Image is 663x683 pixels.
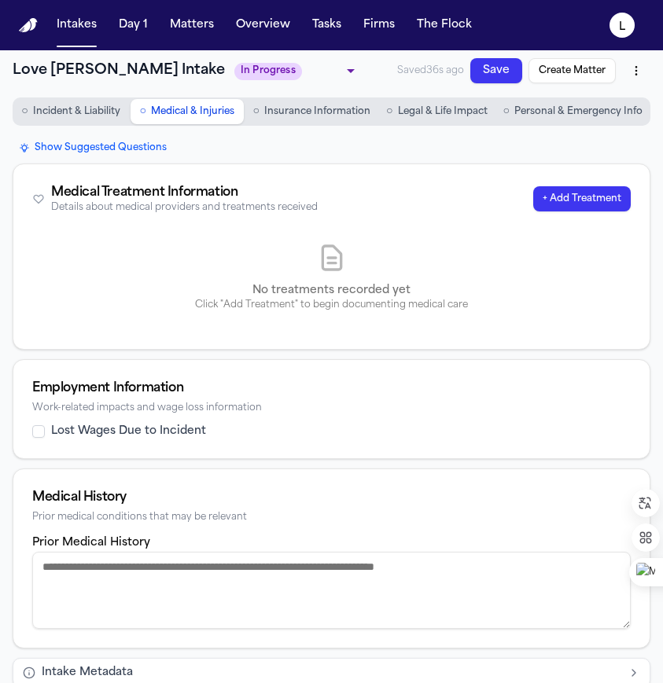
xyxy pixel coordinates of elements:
button: Create Matter [529,58,616,83]
span: Personal & Emergency Info [514,105,643,118]
span: Saved 36s ago [397,64,464,77]
div: Work-related impacts and wage loss information [32,402,631,414]
span: Legal & Life Impact [398,105,488,118]
button: Day 1 [112,11,154,39]
div: Medical Treatment Information [51,183,318,202]
button: Go to Legal & Life Impact [380,99,493,124]
div: Employment Information [32,379,631,398]
button: Save [470,58,522,83]
div: Medical History [32,488,631,507]
button: Go to Medical & Injuries [131,99,244,124]
button: Intakes [50,11,103,39]
button: Go to Insurance Information [247,99,377,124]
span: ○ [253,104,260,119]
button: More actions [622,57,650,85]
div: Update intake status [234,60,360,82]
span: ○ [21,104,28,119]
span: Intake Metadata [42,665,133,681]
button: Show Suggested Questions [13,138,173,157]
textarea: Prior medical history [32,552,631,629]
span: Insurance Information [264,105,370,118]
label: Lost Wages Due to Incident [51,424,206,439]
div: Details about medical providers and treatments received [51,202,318,214]
button: Go to Personal & Emergency Info [497,99,649,124]
button: Tasks [306,11,348,39]
a: Home [19,18,38,33]
span: In Progress [234,63,302,80]
img: Finch Logo [19,18,38,33]
p: No treatments recorded yet [32,283,631,299]
div: Prior medical conditions that may be relevant [32,512,631,523]
span: Medical & Injuries [151,105,234,118]
button: Go to Incident & Liability [14,99,127,124]
span: ○ [139,104,145,119]
button: Matters [164,11,220,39]
button: The Flock [411,11,478,39]
button: Overview [230,11,297,39]
button: Firms [357,11,401,39]
h1: Love [PERSON_NAME] Intake [13,60,225,82]
p: Click "Add Treatment" to begin documenting medical care [32,299,631,311]
span: ○ [386,104,392,119]
button: + Add Treatment [533,186,631,211]
span: Incident & Liability [33,105,120,118]
span: ○ [503,104,510,119]
label: Prior Medical History [32,537,150,549]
